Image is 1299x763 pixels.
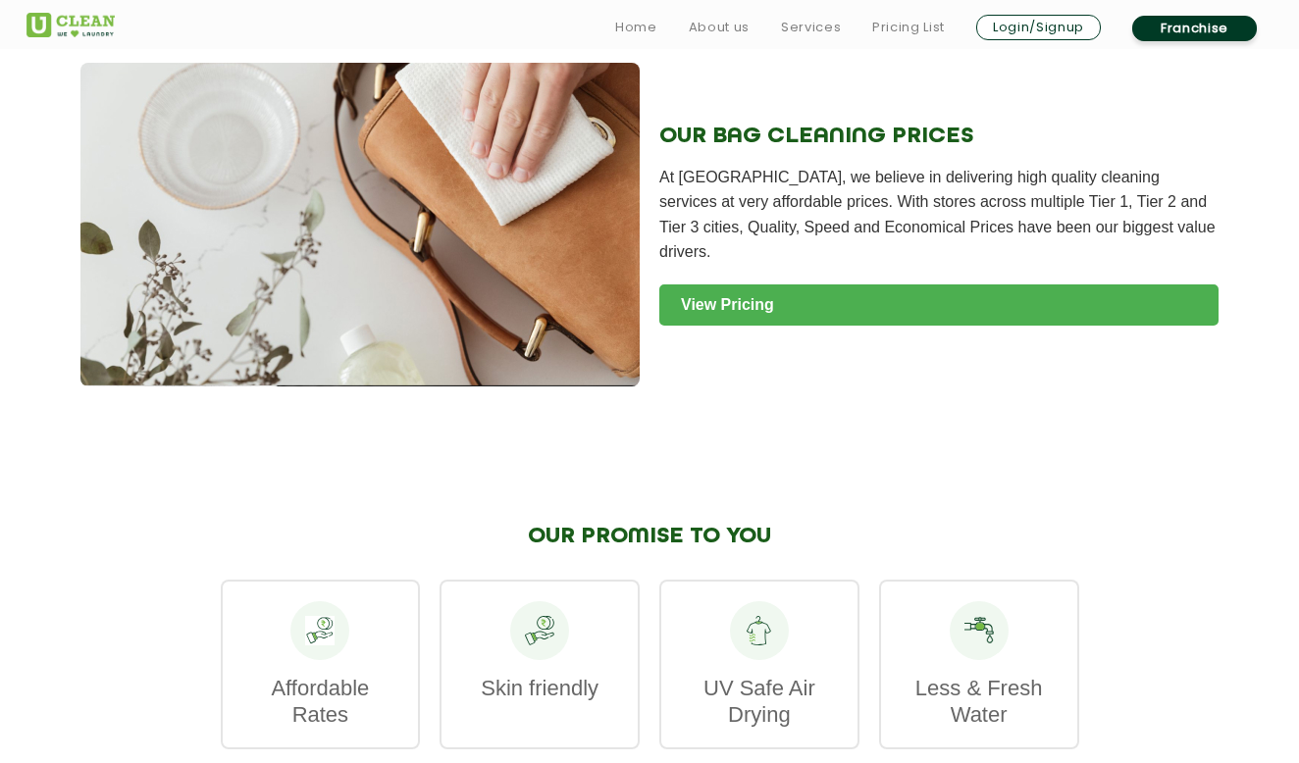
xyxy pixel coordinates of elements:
a: About us [689,16,750,39]
a: Pricing List [872,16,945,39]
p: At [GEOGRAPHIC_DATA], we believe in delivering high quality cleaning services at very affordable ... [659,165,1219,265]
h2: OUR BAG CLEANING PRICES [659,124,1219,149]
a: Home [615,16,657,39]
img: Bag Cleaning Service [80,63,640,386]
p: Affordable Rates [242,675,399,728]
p: UV Safe Air Drying [681,675,838,728]
a: Franchise [1132,16,1257,41]
p: Skin friendly [461,675,618,701]
a: View Pricing [659,284,1219,326]
p: Less & Fresh Water [901,675,1058,728]
a: Services [781,16,841,39]
img: UClean Laundry and Dry Cleaning [26,13,115,37]
a: Login/Signup [976,15,1101,40]
h2: OUR PROMISE TO YOU [221,524,1079,549]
